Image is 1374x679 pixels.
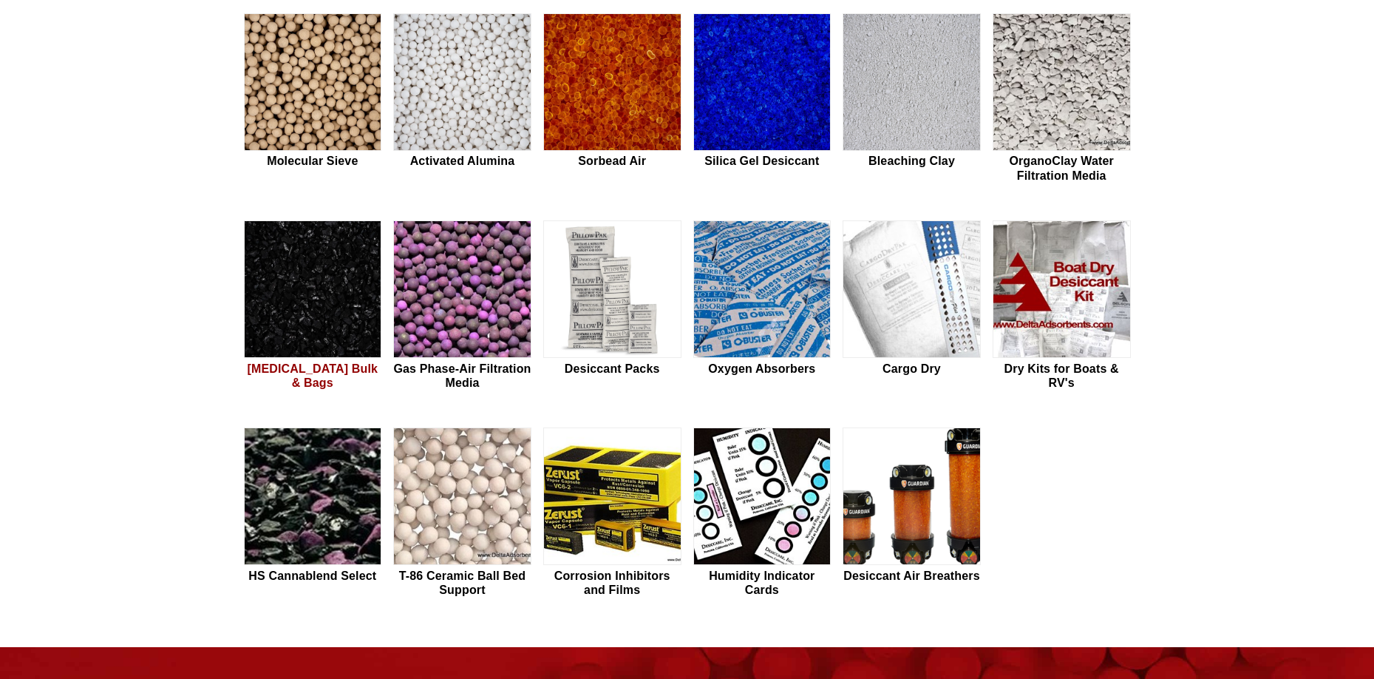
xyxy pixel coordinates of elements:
a: Sorbead Air [543,13,681,185]
h2: Dry Kits for Boats & RV's [993,362,1131,390]
a: Bleaching Clay [843,13,981,185]
a: OrganoClay Water Filtration Media [993,13,1131,185]
a: Molecular Sieve [244,13,382,185]
a: Corrosion Inhibitors and Films [543,428,681,599]
h2: Humidity Indicator Cards [693,569,831,597]
h2: Corrosion Inhibitors and Films [543,569,681,597]
h2: Cargo Dry [843,362,981,376]
h2: Desiccant Packs [543,362,681,376]
a: T-86 Ceramic Ball Bed Support [393,428,531,599]
h2: HS Cannablend Select [244,569,382,583]
h2: Bleaching Clay [843,154,981,168]
a: HS Cannablend Select [244,428,382,599]
h2: Activated Alumina [393,154,531,168]
h2: Silica Gel Desiccant [693,154,831,168]
h2: Sorbead Air [543,154,681,168]
h2: [MEDICAL_DATA] Bulk & Bags [244,362,382,390]
h2: Gas Phase-Air Filtration Media [393,362,531,390]
h2: T-86 Ceramic Ball Bed Support [393,569,531,597]
h2: Desiccant Air Breathers [843,569,981,583]
a: Dry Kits for Boats & RV's [993,220,1131,392]
a: Cargo Dry [843,220,981,392]
h2: OrganoClay Water Filtration Media [993,154,1131,182]
a: Gas Phase-Air Filtration Media [393,220,531,392]
a: Desiccant Air Breathers [843,428,981,599]
a: [MEDICAL_DATA] Bulk & Bags [244,220,382,392]
h2: Molecular Sieve [244,154,382,168]
a: Activated Alumina [393,13,531,185]
a: Desiccant Packs [543,220,681,392]
a: Oxygen Absorbers [693,220,831,392]
a: Silica Gel Desiccant [693,13,831,185]
a: Humidity Indicator Cards [693,428,831,599]
h2: Oxygen Absorbers [693,362,831,376]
